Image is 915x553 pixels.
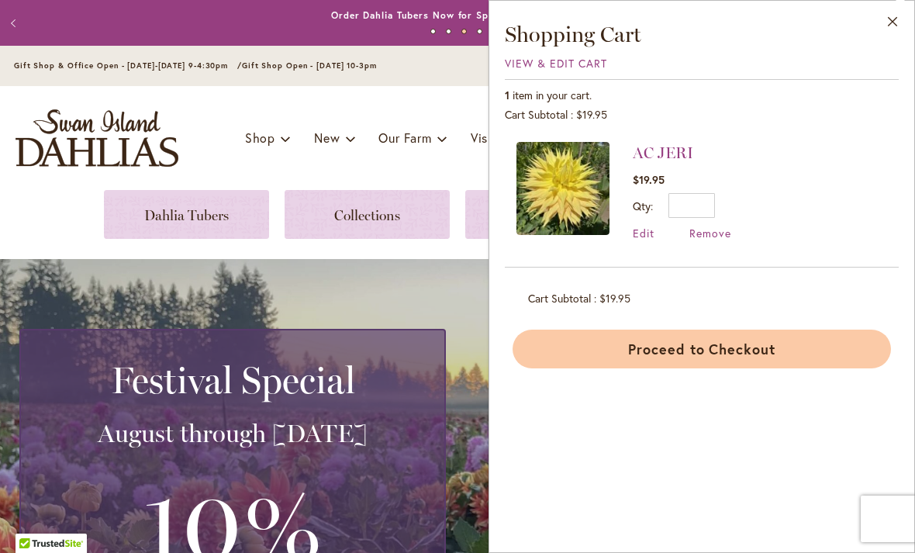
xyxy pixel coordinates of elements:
[40,418,426,449] h3: August through [DATE]
[505,21,641,47] span: Shopping Cart
[505,88,509,102] span: 1
[633,199,653,213] label: Qty
[14,60,242,71] span: Gift Shop & Office Open - [DATE]-[DATE] 9-4:30pm /
[689,226,731,240] a: Remove
[528,291,591,306] span: Cart Subtotal
[378,130,431,146] span: Our Farm
[471,130,516,146] span: Visit Us
[477,29,482,34] button: 4 of 4
[633,143,693,162] a: AC JERI
[513,330,891,368] button: Proceed to Checkout
[505,56,607,71] a: View & Edit Cart
[633,172,665,187] span: $19.95
[446,29,451,34] button: 2 of 4
[242,60,377,71] span: Gift Shop Open - [DATE] 10-3pm
[516,142,609,235] img: AC JERI
[430,29,436,34] button: 1 of 4
[633,226,654,240] a: Edit
[16,109,178,167] a: store logo
[599,291,630,306] span: $19.95
[245,130,275,146] span: Shop
[461,29,467,34] button: 3 of 4
[331,9,584,21] a: Order Dahlia Tubers Now for Spring 2026 Delivery!
[516,142,609,240] a: AC JERI
[513,88,592,102] span: item in your cart.
[505,107,568,122] span: Cart Subtotal
[576,107,607,122] span: $19.95
[40,358,426,402] h2: Festival Special
[314,130,340,146] span: New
